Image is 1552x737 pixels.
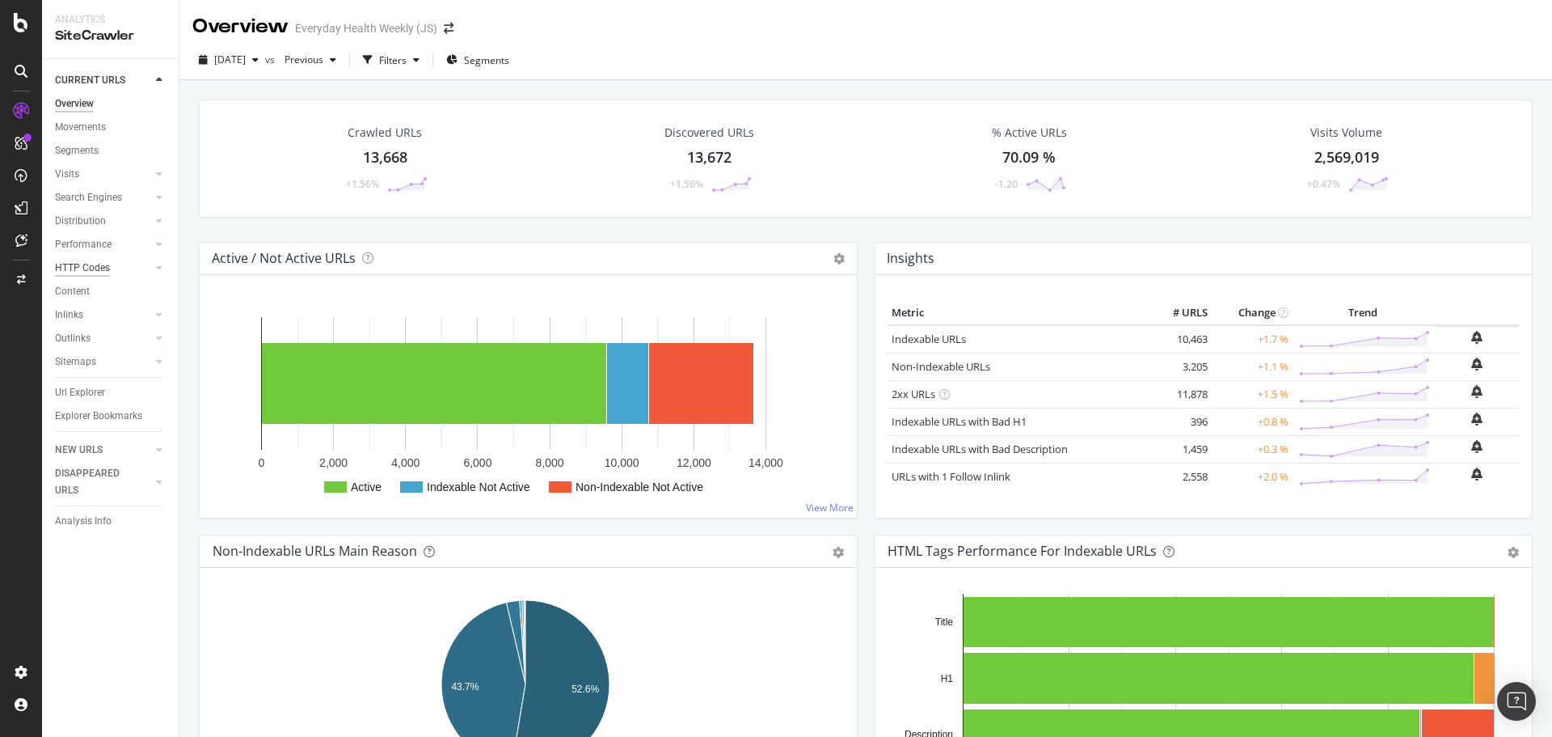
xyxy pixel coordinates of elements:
[1212,325,1293,354] td: +1.7 %
[1314,147,1379,168] div: 2,569,019
[55,260,110,277] div: HTTP Codes
[55,354,151,371] a: Sitemaps
[1508,547,1519,558] div: gear
[1002,147,1056,168] div: 70.09 %
[1147,435,1212,463] td: 1,459
[892,387,935,401] a: 2xx URLs
[1212,435,1293,463] td: +0.3 %
[1212,353,1293,380] td: +1.1 %
[1147,380,1212,408] td: 11,878
[55,307,151,324] a: Inlinks
[55,119,167,136] a: Movements
[992,125,1067,141] div: % Active URLs
[55,513,112,530] div: Analysis Info
[888,301,1147,325] th: Metric
[833,253,845,265] i: Options
[265,53,278,66] span: vs
[55,236,112,253] div: Performance
[213,543,417,559] div: Non-Indexable URLs Main Reason
[1310,125,1382,141] div: Visits Volume
[55,442,103,459] div: NEW URLS
[892,442,1068,456] a: Indexable URLs with Bad Description
[1147,463,1212,490] td: 2,558
[55,236,151,253] a: Performance
[212,248,356,269] h4: Active / Not Active URLs
[833,547,844,558] div: gear
[888,543,1157,559] div: HTML Tags Performance for Indexable URLs
[749,456,783,469] text: 14,000
[55,119,106,136] div: Movements
[464,53,509,67] span: Segments
[1471,385,1482,398] div: bell-plus
[892,469,1010,484] a: URLs with 1 Follow Inlink
[55,330,151,347] a: Outlinks
[213,301,844,505] svg: A chart.
[1471,468,1482,481] div: bell-plus
[278,53,323,66] span: Previous
[892,332,966,346] a: Indexable URLs
[278,47,343,73] button: Previous
[1471,413,1482,426] div: bell-plus
[55,465,151,499] a: DISAPPEARED URLS
[379,53,407,67] div: Filters
[941,673,954,684] text: H1
[363,147,407,168] div: 13,668
[259,456,265,469] text: 0
[55,95,94,112] div: Overview
[451,681,479,693] text: 43.7%
[427,481,530,493] text: Indexable Not Active
[1471,440,1482,453] div: bell-plus
[935,616,954,628] text: Title
[887,248,934,269] h4: Insights
[348,125,422,141] div: Crawled URLs
[677,456,711,469] text: 12,000
[806,501,854,515] a: View More
[571,684,599,695] text: 52.6%
[55,142,167,159] a: Segments
[1212,408,1293,435] td: +0.8 %
[55,95,167,112] a: Overview
[55,283,90,300] div: Content
[55,307,83,324] div: Inlinks
[55,408,142,425] div: Explorer Bookmarks
[351,481,382,493] text: Active
[995,177,1018,191] div: -1.20
[55,213,106,230] div: Distribution
[55,465,137,499] div: DISAPPEARED URLS
[55,27,166,45] div: SiteCrawler
[1307,177,1340,191] div: +0.47%
[1212,380,1293,408] td: +1.5 %
[55,189,122,206] div: Search Engines
[55,513,167,530] a: Analysis Info
[576,481,703,493] text: Non-Indexable Not Active
[55,408,167,425] a: Explorer Bookmarks
[55,189,151,206] a: Search Engines
[1471,358,1482,371] div: bell-plus
[55,283,167,300] a: Content
[892,414,1027,429] a: Indexable URLs with Bad H1
[670,177,703,191] div: +1.56%
[664,125,754,141] div: Discovered URLs
[55,384,105,401] div: Url Explorer
[687,147,732,168] div: 13,672
[1497,682,1536,721] div: Open Intercom Messenger
[391,456,420,469] text: 4,000
[295,20,437,36] div: Everyday Health Weekly (JS)
[346,177,379,191] div: +1.56%
[1147,353,1212,380] td: 3,205
[605,456,639,469] text: 10,000
[892,359,990,374] a: Non-Indexable URLs
[192,13,289,40] div: Overview
[55,442,151,459] a: NEW URLS
[319,456,348,469] text: 2,000
[536,456,564,469] text: 8,000
[1147,301,1212,325] th: # URLS
[55,354,96,371] div: Sitemaps
[55,142,99,159] div: Segments
[356,47,426,73] button: Filters
[55,13,166,27] div: Analytics
[1147,325,1212,354] td: 10,463
[55,330,91,347] div: Outlinks
[192,47,265,73] button: [DATE]
[55,260,151,277] a: HTTP Codes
